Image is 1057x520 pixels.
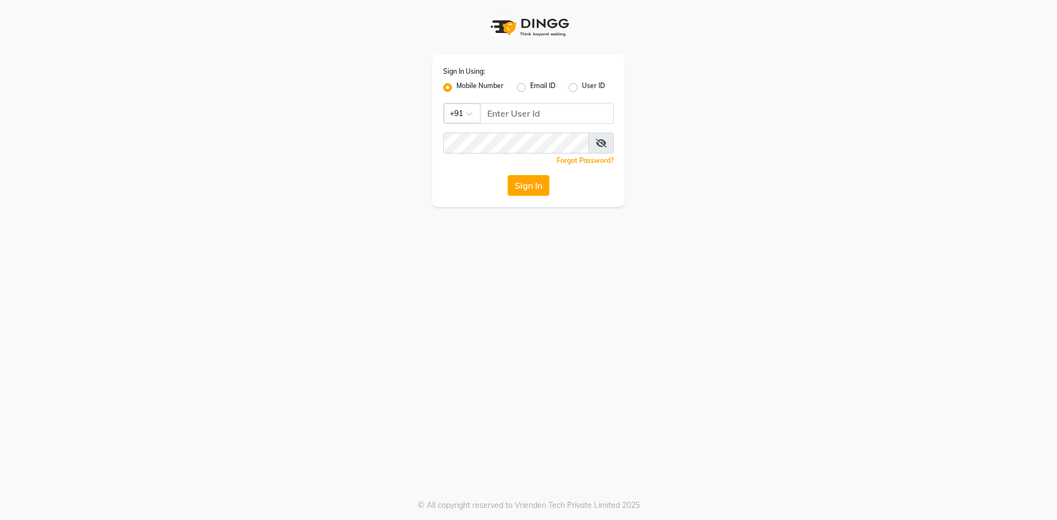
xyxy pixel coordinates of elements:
a: Forgot Password? [557,156,614,165]
label: Mobile Number [456,81,504,94]
label: Email ID [530,81,555,94]
button: Sign In [508,175,549,196]
label: User ID [582,81,605,94]
img: logo1.svg [484,11,573,43]
input: Username [480,103,614,124]
input: Username [443,133,589,154]
label: Sign In Using: [443,67,485,76]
